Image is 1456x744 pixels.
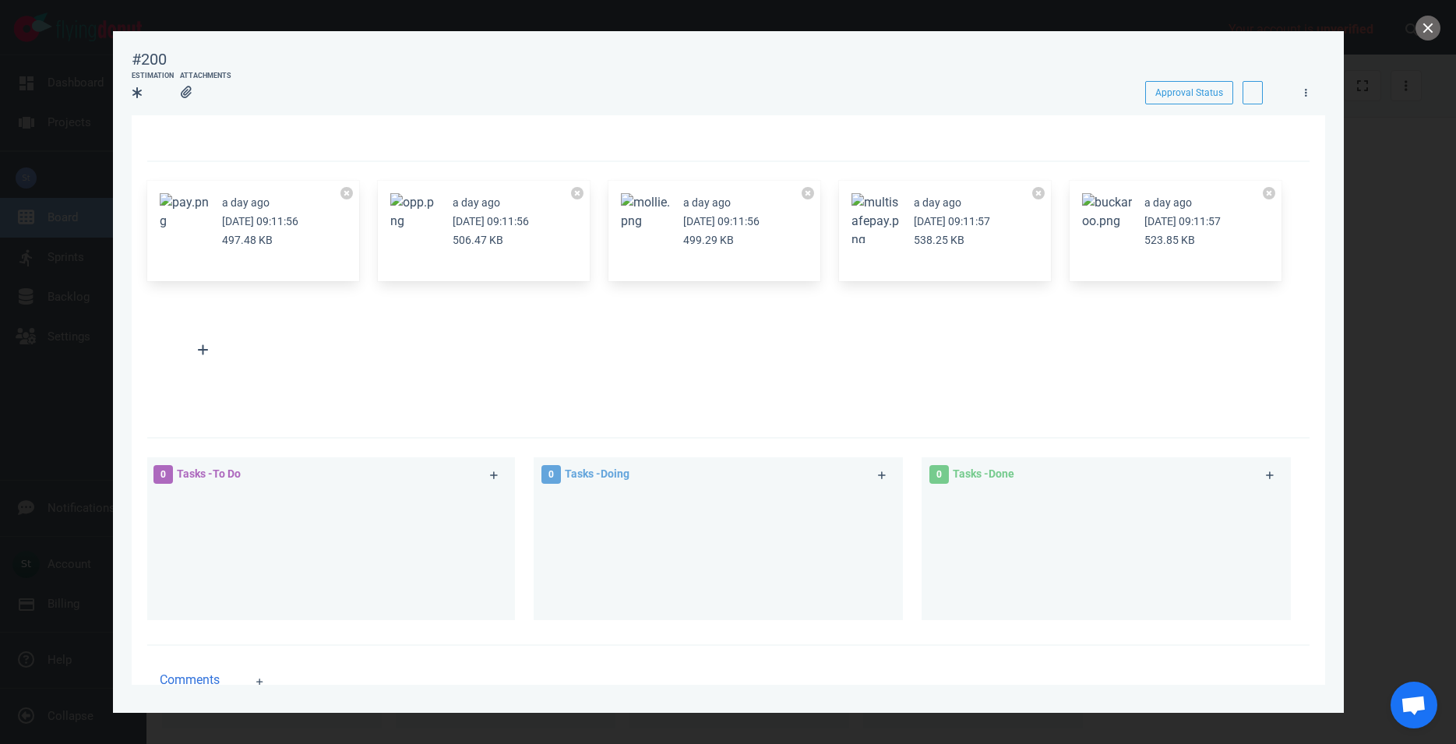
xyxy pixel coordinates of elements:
div: Attachments [180,71,231,82]
span: Tasks - To Do [177,467,241,480]
small: 506.47 KB [453,234,503,246]
span: Tasks - Doing [565,467,629,480]
div: #200 [132,50,167,69]
small: 497.48 KB [222,234,273,246]
span: Comments [160,671,220,689]
small: [DATE] 09:11:57 [914,215,990,227]
button: Zoom image [851,193,901,249]
small: a day ago [683,196,731,209]
small: a day ago [1144,196,1192,209]
div: Open chat [1391,682,1437,728]
button: Approval Status [1145,81,1233,104]
small: 538.25 KB [914,234,964,246]
small: [DATE] 09:11:57 [1144,215,1221,227]
small: 523.85 KB [1144,234,1195,246]
small: a day ago [914,196,961,209]
span: 0 [153,465,173,484]
button: Zoom image [621,193,671,231]
button: Zoom image [160,193,210,231]
span: 0 [541,465,561,484]
span: Tasks - Done [953,467,1014,480]
small: [DATE] 09:11:56 [683,215,760,227]
small: [DATE] 09:11:56 [222,215,298,227]
span: 0 [929,465,949,484]
small: a day ago [222,196,270,209]
button: Zoom image [1082,193,1132,231]
div: Estimation [132,71,174,82]
button: close [1415,16,1440,41]
small: a day ago [453,196,500,209]
small: 499.29 KB [683,234,734,246]
small: [DATE] 09:11:56 [453,215,529,227]
button: Zoom image [390,193,440,231]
